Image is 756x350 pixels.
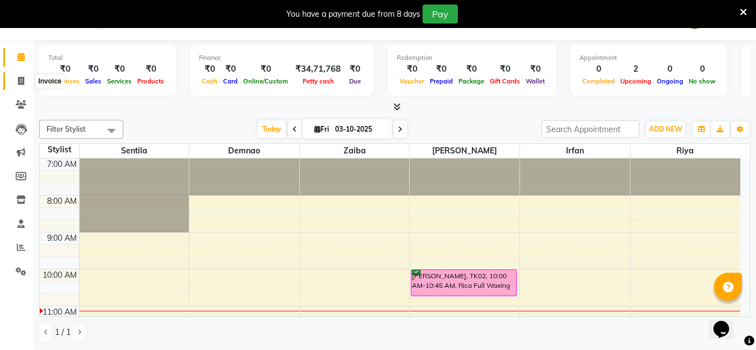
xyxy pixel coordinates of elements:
div: ₹0 [82,63,104,76]
span: Sales [82,77,104,85]
div: 8:00 AM [45,195,79,207]
div: ₹0 [240,63,291,76]
input: Search Appointment [541,120,639,138]
input: 2025-10-03 [332,121,388,138]
span: Demnao [189,144,299,158]
span: ADD NEW [649,125,682,133]
span: Ongoing [654,77,686,85]
div: ₹0 [48,63,82,76]
span: Products [134,77,167,85]
span: Irfan [520,144,630,158]
div: 9:00 AM [45,232,79,244]
div: ₹0 [199,63,220,76]
div: 7:00 AM [45,158,79,170]
span: Completed [579,77,618,85]
div: 0 [579,63,618,76]
span: Card [220,77,240,85]
span: Package [456,77,487,85]
span: Today [258,120,286,138]
span: [PERSON_NAME] [410,144,520,158]
span: Online/Custom [240,77,291,85]
span: Voucher [397,77,427,85]
div: ₹0 [220,63,240,76]
span: Fri [312,125,332,133]
div: ₹0 [104,63,134,76]
div: ₹34,71,768 [291,63,345,76]
div: 0 [654,63,686,76]
div: ₹0 [487,63,523,76]
span: Cash [199,77,220,85]
div: You have a payment due from 8 days [286,8,420,20]
div: Invoice [35,74,64,88]
div: 0 [686,63,718,76]
div: 2 [618,63,654,76]
span: Services [104,77,134,85]
button: ADD NEW [646,122,685,137]
div: 11:00 AM [40,306,79,318]
div: [PERSON_NAME], TK02, 10:00 AM-10:45 AM, Rica Full Waxing [411,270,516,296]
span: Upcoming [618,77,654,85]
span: Gift Cards [487,77,523,85]
span: No show [686,77,718,85]
div: Stylist [40,144,79,156]
span: Sentila [80,144,189,158]
div: Finance [199,53,365,63]
div: ₹0 [523,63,548,76]
div: Total [48,53,167,63]
div: ₹0 [134,63,167,76]
div: Redemption [397,53,548,63]
div: Appointment [579,53,718,63]
div: ₹0 [345,63,365,76]
div: ₹0 [456,63,487,76]
button: Pay [423,4,458,24]
iframe: chat widget [709,305,745,339]
span: Filter Stylist [47,124,86,133]
span: Due [346,77,364,85]
span: 1 / 1 [55,326,71,338]
span: Wallet [523,77,548,85]
span: Petty cash [300,77,337,85]
div: 10:00 AM [40,269,79,281]
span: Riya [630,144,740,158]
div: ₹0 [397,63,427,76]
span: Prepaid [427,77,456,85]
span: Zaiba [300,144,410,158]
div: ₹0 [427,63,456,76]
